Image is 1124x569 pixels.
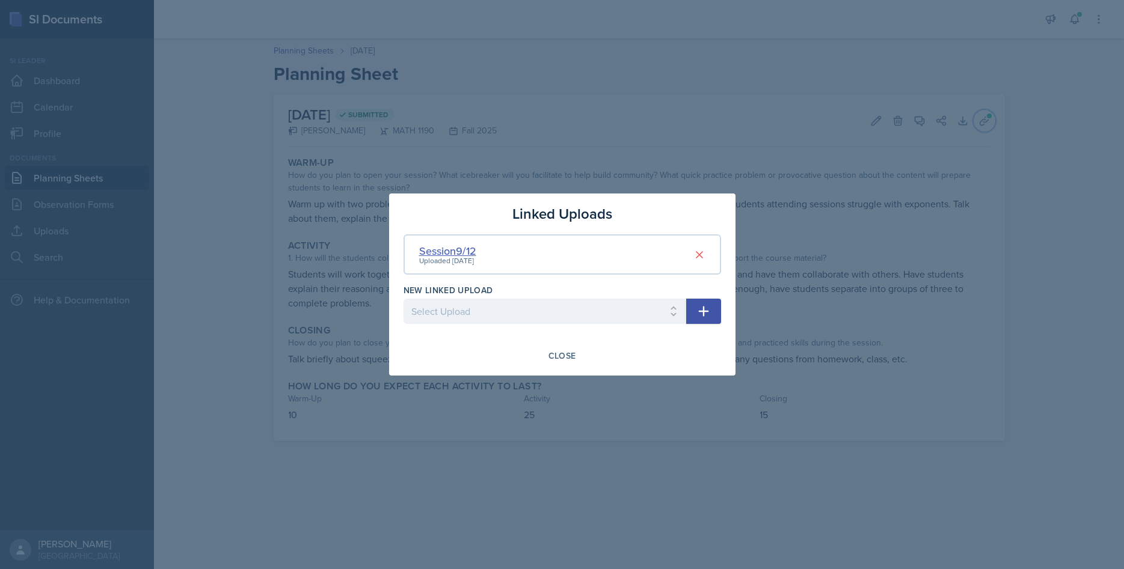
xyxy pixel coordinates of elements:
[404,284,493,296] label: New Linked Upload
[419,243,476,259] div: Session9/12
[541,345,584,366] button: Close
[548,351,576,361] div: Close
[512,203,612,225] h3: Linked Uploads
[419,255,476,266] div: Uploaded [DATE]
